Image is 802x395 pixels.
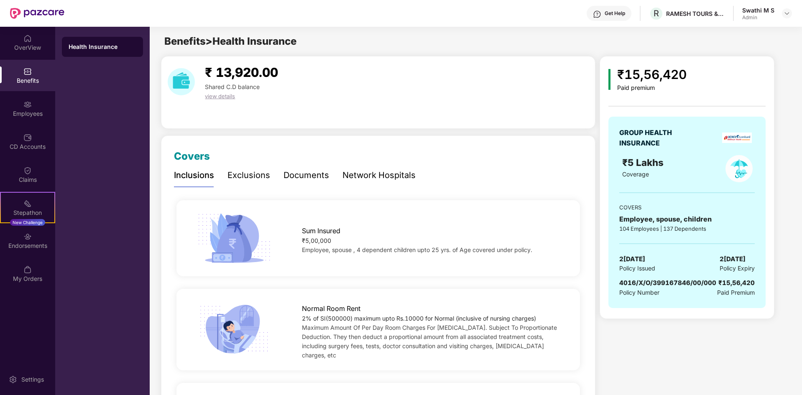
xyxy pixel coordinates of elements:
[619,289,659,296] span: Policy Number
[302,246,532,253] span: Employee, spouse , 4 dependent children upto 25 yrs. of Age covered under policy.
[784,10,790,17] img: svg+xml;base64,PHN2ZyBpZD0iRHJvcGRvd24tMzJ4MzIiIHhtbG5zPSJodHRwOi8vd3d3LnczLm9yZy8yMDAwL3N2ZyIgd2...
[302,314,562,323] div: 2% of SI(500000) maximum upto Rs.10000 for Normal (inclusive of nursing charges)
[718,278,755,288] div: ₹15,56,420
[622,171,649,178] span: Coverage
[619,127,692,148] div: GROUP HEALTH INSURANCE
[619,279,716,287] span: 4016/X/O/399167846/00/000
[23,199,32,208] img: svg+xml;base64,PHN2ZyB4bWxucz0iaHR0cDovL3d3dy53My5vcmcvMjAwMC9zdmciIHdpZHRoPSIyMSIgaGVpZ2h0PSIyMC...
[302,236,562,245] div: ₹5,00,000
[617,65,687,84] div: ₹15,56,420
[174,150,210,162] span: Covers
[194,302,273,357] img: icon
[23,67,32,76] img: svg+xml;base64,PHN2ZyBpZD0iQmVuZWZpdHMiIHhtbG5zPSJodHRwOi8vd3d3LnczLm9yZy8yMDAwL3N2ZyIgd2lkdGg9Ij...
[227,169,270,182] div: Exclusions
[742,14,774,21] div: Admin
[69,43,136,51] div: Health Insurance
[622,157,666,168] span: ₹5 Lakhs
[168,68,195,95] img: download
[608,69,610,90] img: icon
[619,224,755,233] div: 104 Employees | 137 Dependents
[302,324,557,359] span: Maximum Amount Of Per Day Room Charges For [MEDICAL_DATA]. Subject To Proportionate Deduction. Th...
[174,169,214,182] div: Inclusions
[342,169,416,182] div: Network Hospitals
[284,169,329,182] div: Documents
[720,264,755,273] span: Policy Expiry
[10,219,45,226] div: New Challenge
[605,10,625,17] div: Get Help
[666,10,725,18] div: RAMESH TOURS & TRAVELS PRIVATE LIMITED
[23,265,32,274] img: svg+xml;base64,PHN2ZyBpZD0iTXlfT3JkZXJzIiBkYXRhLW5hbWU9Ik15IE9yZGVycyIgeG1sbnM9Imh0dHA6Ly93d3cudz...
[205,83,260,90] span: Shared C.D balance
[717,288,755,297] span: Paid Premium
[619,264,655,273] span: Policy Issued
[205,65,278,80] span: ₹ 13,920.00
[742,6,774,14] div: Swathi M S
[23,34,32,43] img: svg+xml;base64,PHN2ZyBpZD0iSG9tZSIgeG1sbnM9Imh0dHA6Ly93d3cudzMub3JnLzIwMDAvc3ZnIiB3aWR0aD0iMjAiIG...
[10,8,64,19] img: New Pazcare Logo
[720,254,746,264] span: 2[DATE]
[19,375,46,384] div: Settings
[619,203,755,212] div: COVERS
[619,214,755,224] div: Employee, spouse, children
[23,232,32,241] img: svg+xml;base64,PHN2ZyBpZD0iRW5kb3JzZW1lbnRzIiB4bWxucz0iaHR0cDovL3d3dy53My5vcmcvMjAwMC9zdmciIHdpZH...
[1,209,54,217] div: Stepathon
[205,93,235,99] span: view details
[725,155,753,182] img: policyIcon
[619,254,645,264] span: 2[DATE]
[23,100,32,109] img: svg+xml;base64,PHN2ZyBpZD0iRW1wbG95ZWVzIiB4bWxucz0iaHR0cDovL3d3dy53My5vcmcvMjAwMC9zdmciIHdpZHRoPS...
[302,226,340,236] span: Sum Insured
[617,84,687,92] div: Paid premium
[654,8,659,18] span: R
[23,133,32,142] img: svg+xml;base64,PHN2ZyBpZD0iQ0RfQWNjb3VudHMiIGRhdGEtbmFtZT0iQ0QgQWNjb3VudHMiIHhtbG5zPSJodHRwOi8vd3...
[593,10,601,18] img: svg+xml;base64,PHN2ZyBpZD0iSGVscC0zMngzMiIgeG1sbnM9Imh0dHA6Ly93d3cudzMub3JnLzIwMDAvc3ZnIiB3aWR0aD...
[302,303,360,314] span: Normal Room Rent
[164,35,296,47] span: Benefits > Health Insurance
[9,375,17,384] img: svg+xml;base64,PHN2ZyBpZD0iU2V0dGluZy0yMHgyMCIgeG1sbnM9Imh0dHA6Ly93d3cudzMub3JnLzIwMDAvc3ZnIiB3aW...
[23,166,32,175] img: svg+xml;base64,PHN2ZyBpZD0iQ2xhaW0iIHhtbG5zPSJodHRwOi8vd3d3LnczLm9yZy8yMDAwL3N2ZyIgd2lkdGg9IjIwIi...
[194,211,273,266] img: icon
[722,133,752,143] img: insurerLogo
